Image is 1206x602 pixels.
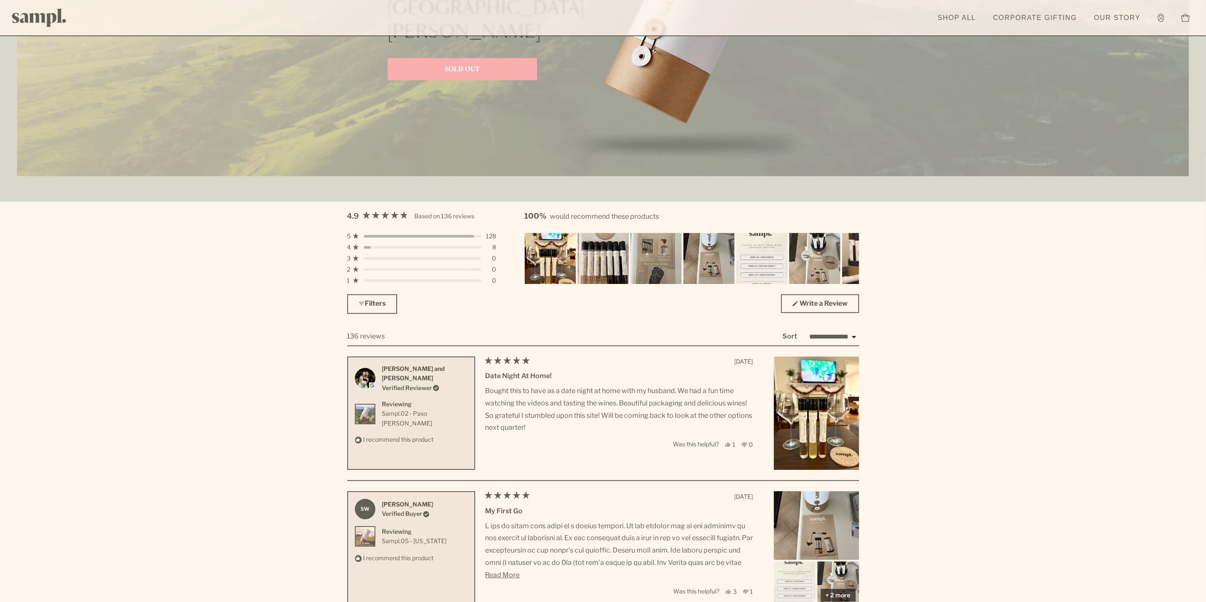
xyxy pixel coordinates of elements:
img: Customer-uploaded image, show more details [736,233,788,284]
span: Was this helpful? [674,588,720,595]
img: Profile picture for Chase and Kelly B. [355,368,375,388]
span: 4.9 [347,210,359,223]
img: Sampl logo [12,9,67,27]
a: View Sampl.02 - Paso Robles [382,409,468,428]
div: 0 [486,278,497,284]
span: I recommend this product [363,554,434,561]
div: Reviewing [382,399,468,409]
img: Customer-uploaded image, show more details [631,233,682,284]
div: 0 [486,266,497,272]
span: I recommend this product [363,436,434,443]
button: Filters [347,294,397,314]
div: Date Night at Home! [485,370,753,382]
span: 1 [347,278,350,284]
span: Filters [365,299,386,307]
div: 128 [486,233,497,239]
a: Write a Review [781,294,859,313]
img: google logo [369,382,375,388]
button: 3 [726,588,737,595]
div: Reviewing [382,527,447,536]
span: 2 [347,266,351,272]
strong: [PERSON_NAME] and [PERSON_NAME] [382,365,445,382]
img: Customer-uploaded image, show more details [842,233,893,284]
span: [DATE] [735,493,753,500]
span: would recommend these products [550,212,660,220]
button: 1 [743,588,753,595]
div: 136 reviews [347,331,385,342]
span: 5 [347,233,351,239]
div: 8 [486,244,497,250]
p: Bought this to have as a date night at home with my husband. We had a fun time watching the video... [485,385,753,434]
span: 3 [347,255,351,261]
span: [DATE] [735,358,753,365]
button: 0 [741,441,753,448]
strong: SW [355,499,375,519]
img: Customer-uploaded image, show more details [578,233,629,284]
button: Read More [485,569,753,582]
span: Read More [485,571,520,579]
a: Corporate Gifting [989,9,1081,27]
div: My first go [485,506,753,517]
button: + 2 more [821,589,856,602]
strong: 100% [525,211,547,220]
div: Carousel of customer-uploaded media. Press left and right arrows to navigate. Press enter or spac... [525,233,859,284]
a: View Sampl.05 - Oregon [382,536,447,546]
span: Was this helpful? [673,440,719,448]
div: Verified Buyer [382,509,433,518]
button: 1 [725,441,736,448]
a: SOLD OUT [388,58,537,80]
label: Sort [783,332,798,340]
span: 4 [347,244,351,250]
div: Based on 136 reviews [415,211,475,221]
img: Customer-uploaded image, show more details [683,233,735,284]
div: 0 [486,255,497,261]
img: Customer-uploaded image, show more details [774,491,859,560]
div: Verified Reviewer [382,383,468,393]
a: Shop All [933,9,980,27]
img: Customer-uploaded image, show more details [525,233,576,284]
img: Customer-uploaded image, show more details [789,233,840,284]
strong: [PERSON_NAME] [382,501,433,508]
p: SOLD OUT [396,64,529,74]
a: Our Story [1090,9,1145,27]
img: Customer-uploaded image, show more details [774,356,859,470]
